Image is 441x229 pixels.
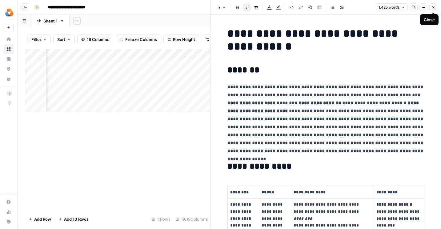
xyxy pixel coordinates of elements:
[163,34,199,44] button: Row Height
[116,34,161,44] button: Freeze Columns
[4,44,14,54] a: Browse
[25,214,55,224] button: Add Row
[53,34,75,44] button: Sort
[4,54,14,64] a: Insights
[125,36,157,42] span: Freeze Columns
[379,5,399,10] span: 1.425 words
[64,216,89,222] span: Add 10 Rows
[87,36,109,42] span: 19 Columns
[77,34,113,44] button: 19 Columns
[57,36,65,42] span: Sort
[4,207,14,217] a: Usage
[31,15,70,27] a: Sheet 1
[149,214,173,224] div: 4 Rows
[4,34,14,44] a: Home
[424,17,435,23] div: Close
[55,214,92,224] button: Add 10 Rows
[4,74,14,84] a: Your Data
[4,7,15,18] img: Milengo Logo
[376,3,408,11] button: 1.425 words
[173,36,195,42] span: Row Height
[173,214,210,224] div: 19/19 Columns
[4,64,14,74] a: Opportunities
[27,34,51,44] button: Filter
[31,36,41,42] span: Filter
[4,197,14,207] a: Settings
[34,216,51,222] span: Add Row
[43,18,58,24] div: Sheet 1
[4,5,14,20] button: Workspace: Milengo
[4,217,14,227] button: Help + Support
